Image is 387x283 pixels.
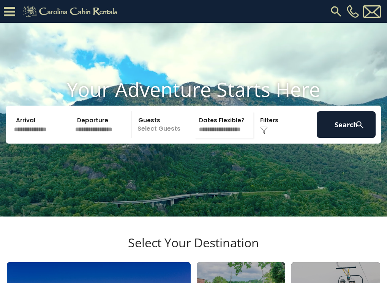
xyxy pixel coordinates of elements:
img: Khaki-logo.png [19,4,124,19]
img: search-regular-white.png [355,120,365,130]
h1: Your Adventure Starts Here [6,77,381,101]
h3: Select Your Destination [6,236,381,262]
p: Select Guests [134,111,192,138]
button: Search [317,111,376,138]
img: search-regular.svg [329,5,343,18]
img: filter--v1.png [260,126,268,134]
a: [PHONE_NUMBER] [345,5,361,18]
